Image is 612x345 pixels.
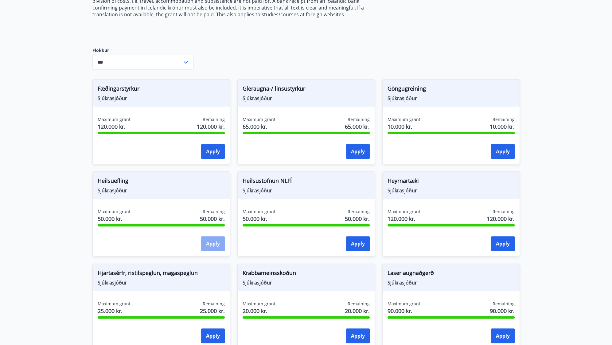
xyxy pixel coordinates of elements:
span: Sjúkrasjóður [98,187,225,194]
button: Apply [346,144,370,159]
button: Apply [201,144,225,159]
button: Apply [491,236,515,251]
span: Heilsuefling [98,177,225,187]
span: Remaining [203,301,225,307]
span: 90.000 kr. [490,307,515,315]
span: Sjúkrasjóður [98,279,225,286]
span: Fæðingarstyrkur [98,84,225,95]
span: Gleraugna-/ linsustyrkur [243,84,370,95]
button: Apply [346,236,370,251]
span: Remaining [493,209,515,215]
span: Remaining [348,301,370,307]
span: Sjúkrasjóður [243,187,370,194]
span: Hjartasérfr, ristilspeglun, magaspeglun [98,269,225,279]
span: Maximum grant [388,301,420,307]
label: Flokkur [92,47,194,53]
span: Sjúkrasjóður [388,95,515,102]
span: Maximum grant [98,209,131,215]
span: 50.000 kr. [200,215,225,223]
span: 20.000 kr. [243,307,275,315]
span: Maximum grant [388,116,420,123]
span: Heyrnartæki [388,177,515,187]
button: Apply [491,144,515,159]
span: 50.000 kr. [345,215,370,223]
span: 120.000 kr. [98,123,131,131]
span: Remaining [493,301,515,307]
span: 120.000 kr. [197,123,225,131]
span: Maximum grant [243,301,275,307]
span: Maximum grant [388,209,420,215]
span: 25.000 kr. [98,307,131,315]
span: Sjúkrasjóður [388,279,515,286]
span: 10.000 kr. [388,123,420,131]
span: 50.000 kr. [98,215,131,223]
span: Sjúkrasjóður [243,279,370,286]
span: Maximum grant [243,116,275,123]
span: 25.000 kr. [200,307,225,315]
span: Remaining [203,209,225,215]
span: Krabbameinsskoðun [243,269,370,279]
span: 50.000 kr. [243,215,275,223]
span: Heilsustofnun NLFÍ [243,177,370,187]
span: 120.000 kr. [487,215,515,223]
span: Remaining [348,209,370,215]
span: 120.000 kr. [388,215,420,223]
span: Remaining [348,116,370,123]
span: 10.000 kr. [490,123,515,131]
span: Remaining [203,116,225,123]
button: Apply [201,236,225,251]
span: Sjúkrasjóður [243,95,370,102]
button: Apply [346,328,370,343]
span: Remaining [493,116,515,123]
span: Göngugreining [388,84,515,95]
span: 20.000 kr. [345,307,370,315]
span: Maximum grant [98,116,131,123]
span: Sjúkrasjóður [98,95,225,102]
span: Maximum grant [98,301,131,307]
span: 65.000 kr. [243,123,275,131]
span: Maximum grant [243,209,275,215]
button: Apply [491,328,515,343]
span: 90.000 kr. [388,307,420,315]
span: Sjúkrasjóður [388,187,515,194]
span: 65.000 kr. [345,123,370,131]
span: Laser augnaðgerð [388,269,515,279]
button: Apply [201,328,225,343]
